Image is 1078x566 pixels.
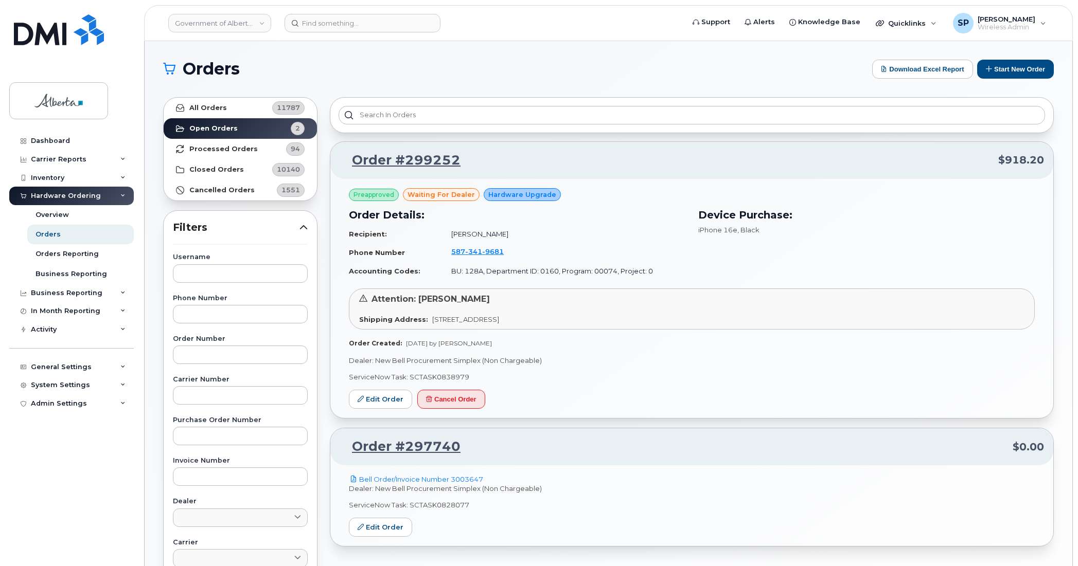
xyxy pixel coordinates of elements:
[183,61,240,77] span: Orders
[349,356,1035,366] p: Dealer: New Bell Procurement Simplex (Non Chargeable)
[698,226,737,234] span: iPhone 16e
[977,60,1054,79] button: Start New Order
[349,230,387,238] strong: Recipient:
[189,166,244,174] strong: Closed Orders
[432,315,499,323] span: [STREET_ADDRESS]
[173,336,308,342] label: Order Number
[277,165,300,174] span: 10140
[164,139,317,159] a: Processed Orders94
[340,151,461,170] a: Order #299252
[164,98,317,118] a: All Orders11787
[295,123,300,133] span: 2
[1013,440,1044,454] span: $0.00
[173,498,308,505] label: Dealer
[406,339,492,347] span: [DATE] by [PERSON_NAME]
[408,190,475,199] span: waiting for dealer
[189,186,255,194] strong: Cancelled Orders
[442,225,685,243] td: [PERSON_NAME]
[349,518,412,537] a: Edit Order
[173,539,308,546] label: Carrier
[281,185,300,195] span: 1551
[277,103,300,113] span: 11787
[998,153,1044,168] span: $918.20
[359,315,428,323] strong: Shipping Address:
[164,118,317,139] a: Open Orders2
[349,475,483,483] a: Bell Order/Invoice Number 3003647
[417,390,485,409] button: Cancel Order
[737,226,759,234] span: , Black
[442,262,685,280] td: BU: 128A, Department ID: 0160, Program: 00074, Project: 0
[173,458,308,464] label: Invoice Number
[173,254,308,261] label: Username
[189,104,227,112] strong: All Orders
[465,247,482,255] span: 341
[340,437,461,456] a: Order #297740
[349,500,1035,510] p: ServiceNow Task: SCTASK0828077
[451,247,516,255] a: 5873419681
[189,145,258,153] strong: Processed Orders
[164,159,317,180] a: Closed Orders10140
[349,390,412,409] a: Edit Order
[872,60,973,79] button: Download Excel Report
[349,207,686,223] h3: Order Details:
[349,372,1035,382] p: ServiceNow Task: SCTASK0838979
[349,484,1035,494] p: Dealer: New Bell Procurement Simplex (Non Chargeable)
[173,295,308,302] label: Phone Number
[482,247,504,255] span: 9681
[354,190,394,199] span: Preapproved
[189,124,238,133] strong: Open Orders
[349,267,420,275] strong: Accounting Codes:
[164,180,317,200] a: Cancelled Orders1551
[349,248,405,257] strong: Phone Number
[173,417,308,424] label: Purchase Order Number
[291,144,300,154] span: 94
[339,106,1045,124] input: Search in orders
[488,190,556,199] span: Hardware Upgrade
[698,207,1035,223] h3: Device Purchase:
[372,294,490,304] span: Attention: [PERSON_NAME]
[451,247,504,255] span: 587
[173,220,299,235] span: Filters
[349,339,402,347] strong: Order Created:
[173,376,308,383] label: Carrier Number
